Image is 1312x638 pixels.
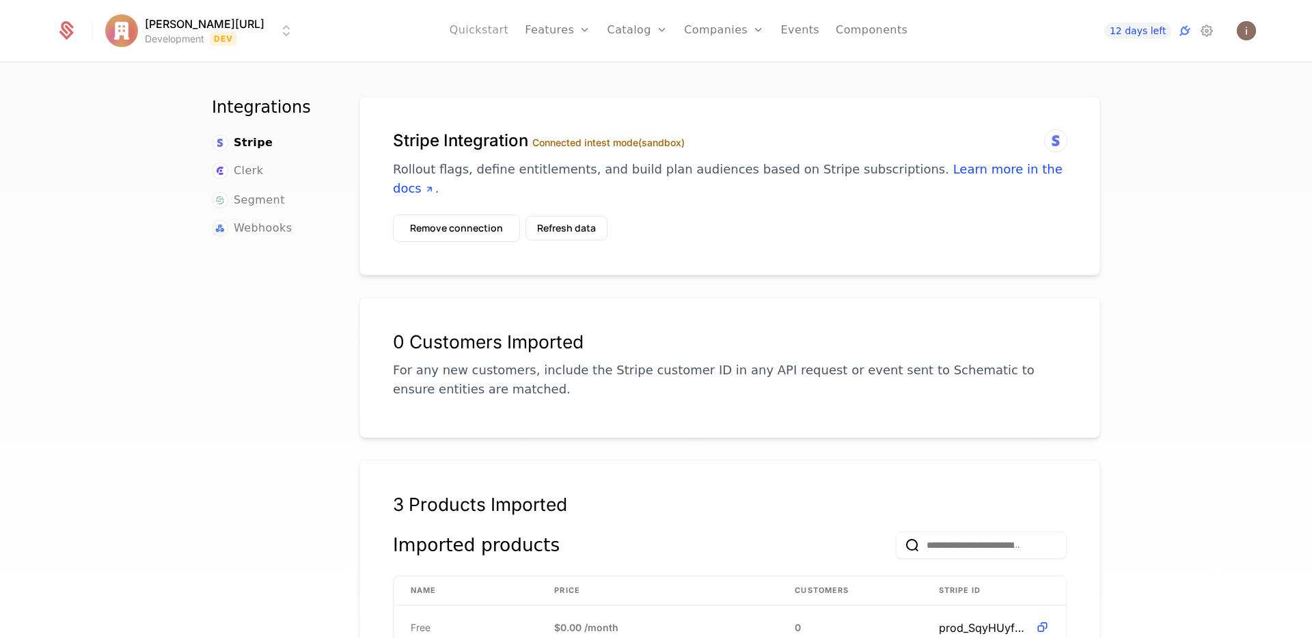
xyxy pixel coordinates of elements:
[145,16,264,32] span: [PERSON_NAME][URL]
[393,531,560,559] div: Imported products
[212,192,285,208] a: Segment
[1237,21,1256,40] button: Open user button
[922,577,1066,605] th: Stripe ID
[538,577,778,605] th: Price
[393,361,1067,399] p: For any new customers, include the Stripe customer ID in any API request or event sent to Schemat...
[212,96,327,118] h1: Integrations
[1104,23,1171,39] a: 12 days left
[1237,21,1256,40] img: issac zico
[109,16,295,46] button: Select environment
[234,220,292,236] span: Webhooks
[210,32,238,46] span: Dev
[145,32,204,46] div: Development
[393,160,1067,198] p: Rollout flags, define entitlements, and build plan audiences based on Stripe subscriptions. .
[778,577,922,605] th: Customers
[212,135,273,151] a: Stripe
[1199,23,1215,39] a: Settings
[393,331,1067,352] div: 0 Customers Imported
[795,621,801,635] span: 0
[105,14,138,47] img: issac.ai
[525,216,607,240] button: Refresh data
[411,621,430,635] span: Free
[234,135,273,151] span: Stripe
[212,163,263,179] a: Clerk
[212,220,292,236] a: Webhooks
[1177,23,1193,39] a: Integrations
[554,621,618,635] span: $0.00 / month
[394,577,538,605] th: Name
[393,130,1067,152] h1: Stripe Integration
[234,163,263,179] span: Clerk
[393,214,520,242] button: Remove connection
[939,620,1030,636] span: prod_SqyHUyf5FPp4yc
[234,192,285,208] span: Segment
[532,137,685,148] label: Connected in test mode (sandbox)
[212,96,327,237] nav: Main
[393,493,1067,515] div: 3 Products Imported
